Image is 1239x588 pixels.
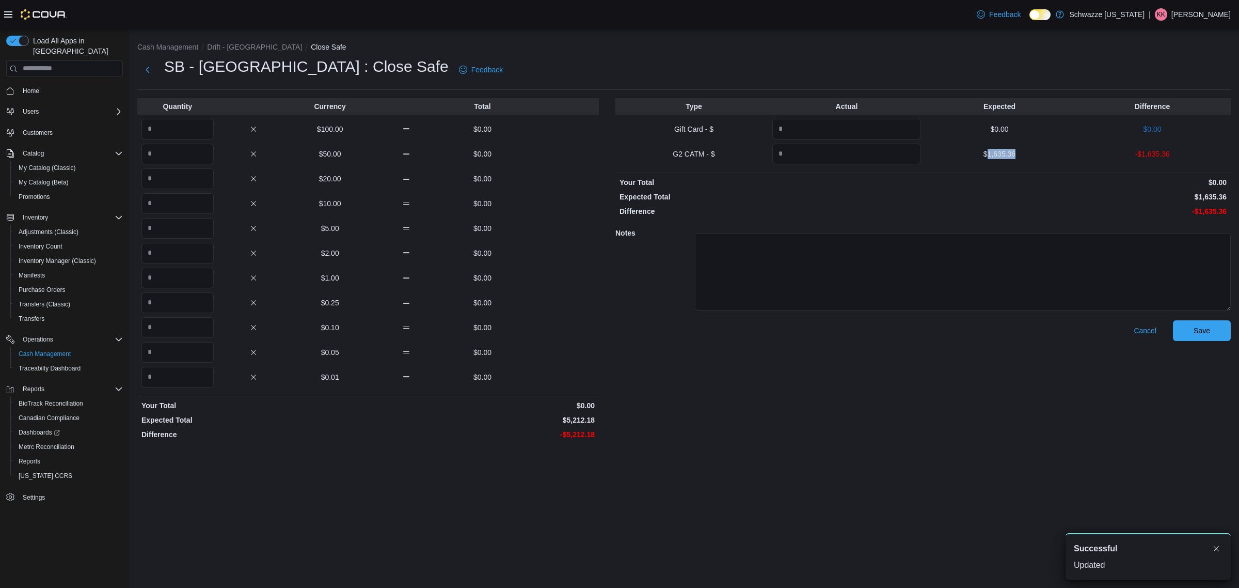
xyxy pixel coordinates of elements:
span: Promotions [19,193,50,201]
span: Dashboards [19,428,60,437]
p: $5,212.18 [370,415,595,425]
p: Currency [294,101,366,112]
button: My Catalog (Classic) [10,161,127,175]
button: Catalog [19,147,48,160]
button: Operations [2,332,127,347]
input: Quantity [141,342,214,363]
button: Metrc Reconciliation [10,440,127,454]
input: Quantity [141,367,214,388]
span: BioTrack Reconciliation [19,399,83,408]
p: Expected Total [141,415,366,425]
p: $100.00 [294,124,366,134]
span: Users [23,107,39,116]
button: Reports [2,382,127,396]
a: My Catalog (Beta) [14,176,73,189]
input: Quantity [141,268,214,288]
a: Transfers [14,313,49,325]
span: Adjustments (Classic) [14,226,123,238]
button: Inventory Count [10,239,127,254]
h1: SB - [GEOGRAPHIC_DATA] : Close Safe [164,56,449,77]
span: BioTrack Reconciliation [14,397,123,410]
input: Quantity [772,144,921,164]
span: Reports [14,455,123,468]
button: BioTrack Reconciliation [10,396,127,411]
p: $0.00 [370,400,595,411]
p: Your Total [619,177,921,188]
a: Feedback [455,59,507,80]
p: Total [447,101,519,112]
span: Traceabilty Dashboard [19,364,81,373]
span: Feedback [989,9,1021,20]
button: Dismiss toast [1210,543,1222,555]
a: Feedback [973,4,1025,25]
span: Save [1194,326,1210,336]
span: Operations [19,333,123,346]
span: Customers [19,126,123,139]
span: Cash Management [19,350,71,358]
p: Expected Total [619,192,921,202]
button: Inventory Manager (Classic) [10,254,127,268]
p: $0.00 [447,124,519,134]
div: Kyle Krueger [1155,8,1167,21]
span: [US_STATE] CCRS [19,472,72,480]
span: Washington CCRS [14,470,123,482]
input: Quantity [141,144,214,164]
span: Cancel [1134,326,1156,336]
span: Canadian Compliance [19,414,80,422]
button: [US_STATE] CCRS [10,469,127,483]
span: Settings [23,493,45,502]
span: Cash Management [14,348,123,360]
button: Operations [19,333,57,346]
button: Promotions [10,190,127,204]
a: Inventory Manager (Classic) [14,255,100,267]
p: Type [619,101,768,112]
span: My Catalog (Classic) [14,162,123,174]
span: Catalog [19,147,123,160]
a: Dashboards [14,426,64,439]
span: KK [1157,8,1165,21]
button: Transfers (Classic) [10,297,127,312]
input: Quantity [772,119,921,140]
span: Manifests [19,271,45,280]
a: Adjustments (Classic) [14,226,83,238]
button: Cancel [1130,320,1161,341]
p: $0.01 [294,372,366,382]
p: Schwazze [US_STATE] [1069,8,1145,21]
p: -$1,635.36 [1078,149,1227,159]
a: Cash Management [14,348,75,360]
a: Canadian Compliance [14,412,84,424]
span: My Catalog (Classic) [19,164,76,172]
p: $1,635.36 [925,149,1074,159]
a: Purchase Orders [14,284,70,296]
p: $0.00 [925,177,1227,188]
button: Inventory [2,210,127,225]
button: Traceabilty Dashboard [10,361,127,376]
span: Adjustments (Classic) [19,228,78,236]
span: Promotions [14,191,123,203]
p: $0.00 [447,298,519,308]
p: $0.00 [925,124,1074,134]
span: Inventory [23,213,48,222]
a: Traceabilty Dashboard [14,362,85,375]
p: -$5,212.18 [370,429,595,440]
button: Reports [10,454,127,469]
span: Traceabilty Dashboard [14,362,123,375]
p: $0.10 [294,322,366,333]
span: Feedback [471,65,503,75]
input: Quantity [141,243,214,264]
p: Difference [619,206,921,216]
a: Dashboards [10,425,127,440]
span: Dark Mode [1029,20,1030,21]
input: Quantity [141,218,214,239]
a: Settings [19,491,49,504]
p: $0.00 [447,198,519,209]
button: Purchase Orders [10,283,127,297]
button: Customers [2,125,127,140]
input: Quantity [141,193,214,214]
span: Transfers [14,313,123,325]
span: Customers [23,129,53,137]
p: $50.00 [294,149,366,159]
p: $2.00 [294,248,366,258]
button: Users [19,105,43,118]
div: Notification [1074,543,1222,555]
